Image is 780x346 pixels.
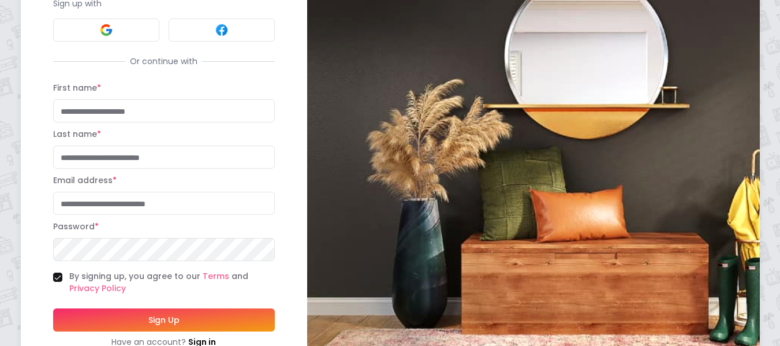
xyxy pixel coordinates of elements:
[203,270,229,282] a: Terms
[53,174,117,186] label: Email address
[125,55,202,67] span: Or continue with
[53,128,101,140] label: Last name
[99,23,113,37] img: Google signin
[69,270,275,295] label: By signing up, you agree to our and
[53,308,275,332] button: Sign Up
[69,282,126,294] a: Privacy Policy
[215,23,229,37] img: Facebook signin
[53,82,101,94] label: First name
[53,221,99,232] label: Password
